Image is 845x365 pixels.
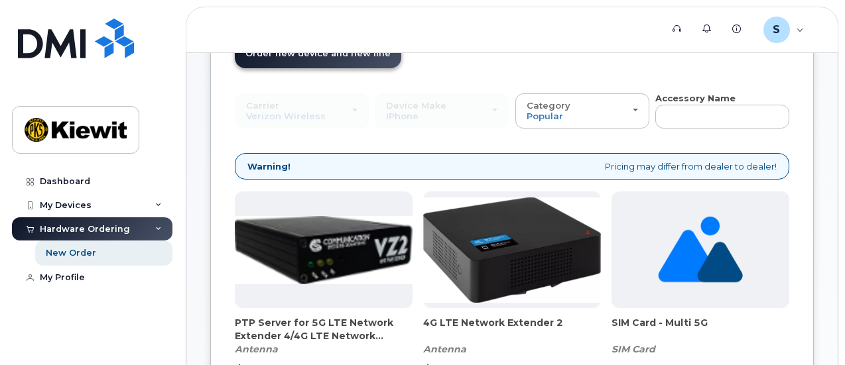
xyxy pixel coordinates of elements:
[527,111,563,121] span: Popular
[235,343,278,355] em: Antenna
[247,160,291,173] strong: Warning!
[423,197,601,302] img: 4glte_extender.png
[527,100,570,111] span: Category
[658,191,742,308] img: no_image_found-2caef05468ed5679b831cfe6fc140e25e0c280774317ffc20a367ab7fd17291e.png
[612,343,655,355] em: SIM Card
[655,93,736,103] strong: Accessory Name
[235,316,413,356] div: PTP Server for 5G LTE Network Extender 4/4G LTE Network Extender 3
[612,316,789,342] span: SIM Card - Multi 5G
[612,316,789,356] div: SIM Card - Multi 5G
[235,316,413,342] span: PTP Server for 5G LTE Network Extender 4/4G LTE Network Extender 3
[787,307,835,355] iframe: Messenger Launcher
[423,343,466,355] em: Antenna
[245,48,391,58] span: Order new device and new line
[773,22,780,38] span: S
[754,17,813,43] div: Sara.Castle
[235,153,789,180] div: Pricing may differ from dealer to dealer!
[423,316,601,356] div: 4G LTE Network Extender 2
[423,316,601,342] span: 4G LTE Network Extender 2
[235,216,413,284] img: Casa_Sysem.png
[515,93,649,128] button: Category Popular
